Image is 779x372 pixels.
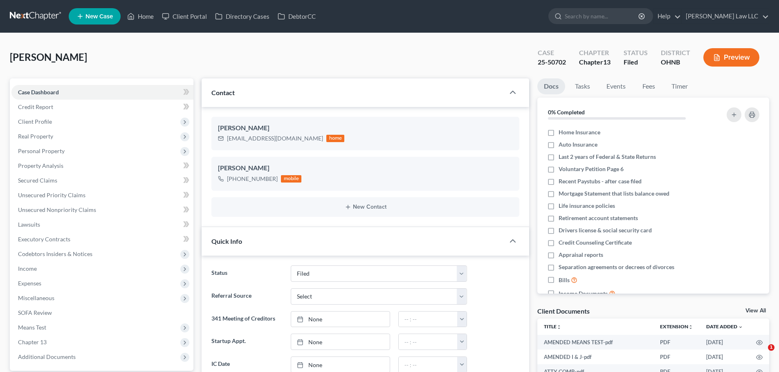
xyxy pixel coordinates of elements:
[11,188,193,203] a: Unsecured Priority Claims
[18,250,92,257] span: Codebtors Insiders & Notices
[11,305,193,320] a: SOFA Review
[600,78,632,94] a: Events
[18,192,85,198] span: Unsecured Priority Claims
[211,89,235,96] span: Contact
[559,276,570,284] span: Bills
[18,265,37,272] span: Income
[738,325,743,330] i: expand_more
[537,307,590,315] div: Client Documents
[11,232,193,247] a: Executory Contracts
[399,312,458,327] input: -- : --
[653,350,700,364] td: PDF
[653,335,700,350] td: PDF
[18,339,47,345] span: Chapter 13
[703,48,759,67] button: Preview
[565,9,640,24] input: Search by name...
[700,350,750,364] td: [DATE]
[18,133,53,140] span: Real Property
[653,9,681,24] a: Help
[207,288,286,305] label: Referral Source
[559,140,597,149] span: Auto Insurance
[11,85,193,100] a: Case Dashboard
[559,226,652,234] span: Drivers license & social security card
[18,309,52,316] span: SOFA Review
[291,334,390,350] a: None
[559,214,638,222] span: Retirement account statements
[537,350,653,364] td: AMENDED I & J-pdf
[624,58,648,67] div: Filed
[559,251,603,259] span: Appraisal reports
[218,163,513,173] div: [PERSON_NAME]
[538,58,566,67] div: 25-50702
[579,48,611,58] div: Chapter
[661,48,690,58] div: District
[665,78,694,94] a: Timer
[537,335,653,350] td: AMENDED MEANS TEST-pdf
[218,204,513,210] button: New Contact
[700,335,750,350] td: [DATE]
[18,177,57,184] span: Secured Claims
[227,134,323,143] div: [EMAIL_ADDRESS][DOMAIN_NAME]
[281,175,301,183] div: mobile
[745,308,766,314] a: View All
[18,324,46,331] span: Means Test
[603,58,611,66] span: 13
[207,334,286,350] label: Startup Appt.
[559,128,600,136] span: Home Insurance
[559,290,608,298] span: Income Documents
[11,158,193,173] a: Property Analysis
[559,177,642,185] span: Recent Paystubs - after case filed
[18,118,52,125] span: Client Profile
[559,238,632,247] span: Credit Counseling Certificate
[326,135,344,142] div: home
[548,109,585,116] strong: 0% Completed
[579,58,611,67] div: Chapter
[207,311,286,327] label: 341 Meeting of Creditors
[274,9,320,24] a: DebtorCC
[635,78,662,94] a: Fees
[538,48,566,58] div: Case
[706,323,743,330] a: Date Added expand_more
[559,165,624,173] span: Voluntary Petition Page 6
[768,344,775,351] span: 1
[11,173,193,188] a: Secured Claims
[18,280,41,287] span: Expenses
[85,13,113,20] span: New Case
[10,51,87,63] span: [PERSON_NAME]
[291,312,390,327] a: None
[399,334,458,350] input: -- : --
[568,78,597,94] a: Tasks
[18,147,65,154] span: Personal Property
[661,58,690,67] div: OHNB
[537,78,565,94] a: Docs
[207,265,286,282] label: Status
[18,294,54,301] span: Miscellaneous
[544,323,561,330] a: Titleunfold_more
[18,236,70,243] span: Executory Contracts
[18,353,76,360] span: Additional Documents
[211,237,242,245] span: Quick Info
[559,263,674,271] span: Separation agreements or decrees of divorces
[559,153,656,161] span: Last 2 years of Federal & State Returns
[18,89,59,96] span: Case Dashboard
[11,203,193,217] a: Unsecured Nonpriority Claims
[18,221,40,228] span: Lawsuits
[11,100,193,114] a: Credit Report
[227,175,278,183] div: [PHONE_NUMBER]
[158,9,211,24] a: Client Portal
[557,325,561,330] i: unfold_more
[123,9,158,24] a: Home
[682,9,769,24] a: [PERSON_NAME] Law LLC
[688,325,693,330] i: unfold_more
[624,48,648,58] div: Status
[751,344,771,364] iframe: Intercom live chat
[218,123,513,133] div: [PERSON_NAME]
[559,189,669,198] span: Mortgage Statement that lists balance owed
[11,217,193,232] a: Lawsuits
[660,323,693,330] a: Extensionunfold_more
[18,206,96,213] span: Unsecured Nonpriority Claims
[559,202,615,210] span: Life insurance policies
[18,103,53,110] span: Credit Report
[211,9,274,24] a: Directory Cases
[18,162,63,169] span: Property Analysis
